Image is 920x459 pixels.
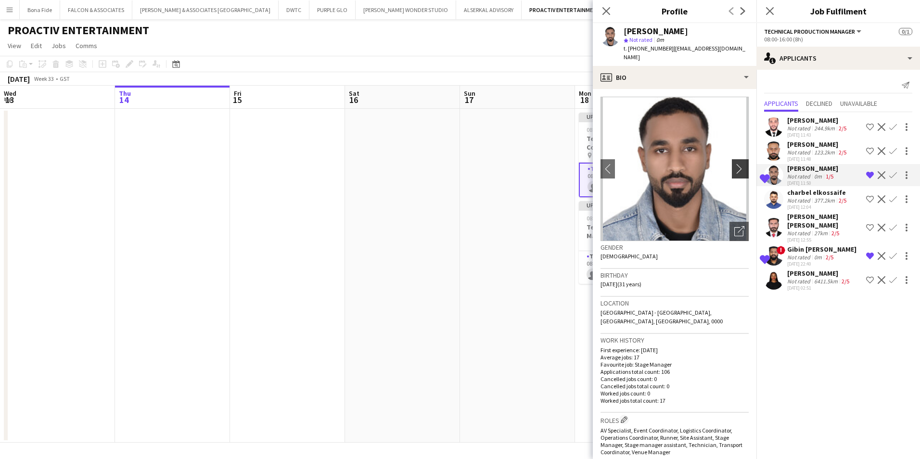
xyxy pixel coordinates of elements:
[579,223,687,240] h3: Technical Production Manager
[601,280,641,288] span: [DATE] (31 years)
[787,173,812,180] div: Not rated
[839,197,846,204] app-skills-label: 2/5
[764,100,798,107] span: Applicants
[787,254,812,261] div: Not rated
[840,100,877,107] span: Unavailable
[593,5,756,17] h3: Profile
[842,278,849,285] app-skills-label: 2/5
[787,212,862,229] div: [PERSON_NAME] [PERSON_NAME]
[787,245,856,254] div: Gibin [PERSON_NAME]
[812,125,837,132] div: 244.9km
[601,253,658,260] span: [DEMOGRAPHIC_DATA]
[787,140,848,149] div: [PERSON_NAME]
[464,89,475,98] span: Sun
[587,215,626,222] span: 08:00-16:00 (8h)
[587,126,626,133] span: 08:00-16:00 (8h)
[787,261,856,267] div: [DATE] 22:40
[806,100,832,107] span: Declined
[812,197,837,204] div: 377.2km
[812,173,824,180] div: 0m
[132,0,279,19] button: [PERSON_NAME] & ASSOCIATES [GEOGRAPHIC_DATA]
[8,41,21,50] span: View
[787,229,812,237] div: Not rated
[629,36,652,43] span: Not rated
[787,156,848,162] div: [DATE] 11:48
[577,94,591,105] span: 18
[579,163,687,197] app-card-role: Technical Production Manager7A0/108:00-16:00 (8h)
[787,237,862,243] div: [DATE] 12:55
[601,299,749,307] h3: Location
[60,0,132,19] button: FALCON & ASSOCIATES
[812,254,824,261] div: 0m
[812,278,840,285] div: 6411.5km
[4,39,25,52] a: View
[579,113,687,197] app-job-card: Updated08:00-16:00 (8h)0/1Technical Production Coordinator Dub1 RoleTechnical Production Manager7...
[787,269,851,278] div: [PERSON_NAME]
[787,197,812,204] div: Not rated
[601,346,749,354] p: First experience: [DATE]
[601,243,749,252] h3: Gender
[579,113,687,120] div: Updated
[2,94,16,105] span: 13
[72,39,101,52] a: Comms
[32,75,56,82] span: Week 33
[601,375,749,382] p: Cancelled jobs count: 0
[601,309,723,325] span: [GEOGRAPHIC_DATA] - [GEOGRAPHIC_DATA], [GEOGRAPHIC_DATA], [GEOGRAPHIC_DATA], 0000
[787,188,848,197] div: charbel elkossaife
[624,45,745,61] span: | [EMAIL_ADDRESS][DOMAIN_NAME]
[756,47,920,70] div: Applicants
[579,201,687,284] app-job-card: Updated08:00-16:00 (8h)0/1Technical Production Manager1 RoleTechnical Production Manager11A0/108:...
[787,278,812,285] div: Not rated
[349,89,359,98] span: Sat
[356,0,456,19] button: [PERSON_NAME] WONDER STUDIO
[729,222,749,241] div: Open photos pop-in
[117,94,131,105] span: 14
[654,36,666,43] span: 0m
[579,134,687,152] h3: Technical Production Coordinator
[787,285,851,291] div: [DATE] 02:51
[831,229,839,237] app-skills-label: 2/5
[48,39,70,52] a: Jobs
[624,27,688,36] div: [PERSON_NAME]
[20,0,60,19] button: Bona Fide
[309,0,356,19] button: PURPLE GLO
[31,41,42,50] span: Edit
[839,149,846,156] app-skills-label: 2/5
[899,28,912,35] span: 0/1
[522,0,609,19] button: PROACTIV ENTERTAINMENT
[601,390,749,397] p: Worked jobs count: 0
[601,336,749,344] h3: Work history
[462,94,475,105] span: 17
[756,5,920,17] h3: Job Fulfilment
[601,97,749,241] img: Crew avatar or photo
[601,397,749,404] p: Worked jobs total count: 17
[812,229,830,237] div: 27km
[76,41,97,50] span: Comms
[232,94,242,105] span: 15
[764,28,855,35] span: Technical Production Manager
[4,89,16,98] span: Wed
[601,361,749,368] p: Favourite job: Stage Manager
[787,132,848,138] div: [DATE] 11:43
[279,0,309,19] button: DWTC
[593,66,756,89] div: Bio
[787,164,838,173] div: [PERSON_NAME]
[51,41,66,50] span: Jobs
[27,39,46,52] a: Edit
[60,75,70,82] div: GST
[601,354,749,361] p: Average jobs: 17
[812,149,837,156] div: 123.2km
[839,125,846,132] app-skills-label: 2/5
[601,368,749,375] p: Applications total count: 106
[579,201,687,209] div: Updated
[456,0,522,19] button: ALSERKAL ADVISORY
[601,382,749,390] p: Cancelled jobs total count: 0
[234,89,242,98] span: Fri
[764,28,863,35] button: Technical Production Manager
[787,204,848,210] div: [DATE] 12:04
[8,23,149,38] h1: PROACTIV ENTERTAINMENT
[826,254,833,261] app-skills-label: 2/5
[764,36,912,43] div: 08:00-16:00 (8h)
[787,125,812,132] div: Not rated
